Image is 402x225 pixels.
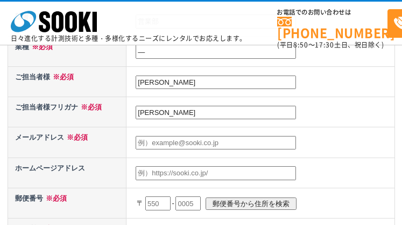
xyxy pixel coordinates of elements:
input: 郵便番号から住所を検索 [206,197,297,210]
th: 業種 [8,36,126,66]
th: メールアドレス [8,127,126,158]
th: ご担当者様フリガナ [8,97,126,127]
input: 0005 [175,196,201,210]
span: ※必須 [78,103,102,111]
span: ※必須 [43,194,67,202]
th: ホームページアドレス [8,158,126,188]
span: (平日 ～ 土日、祝日除く) [277,40,384,50]
span: ※必須 [50,73,74,81]
input: 例）創紀 太郎 [136,76,296,90]
span: ※必須 [29,43,53,51]
th: ご担当者様 [8,67,126,97]
span: お電話でのお問い合わせは [277,9,387,16]
span: 8:50 [293,40,308,50]
input: 例）https://sooki.co.jp/ [136,166,296,180]
a: [PHONE_NUMBER] [277,17,387,39]
th: 郵便番号 [8,188,126,218]
input: 例）example@sooki.co.jp [136,136,296,150]
span: ※必須 [64,133,88,141]
p: 日々進化する計測技術と多種・多様化するニーズにレンタルでお応えします。 [11,35,246,42]
input: 550 [145,196,171,210]
input: 業種不明の場合、事業内容を記載ください [136,45,296,59]
p: 〒 - [137,192,392,215]
span: 17:30 [315,40,334,50]
input: 例）ソーキ タロウ [136,106,296,120]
